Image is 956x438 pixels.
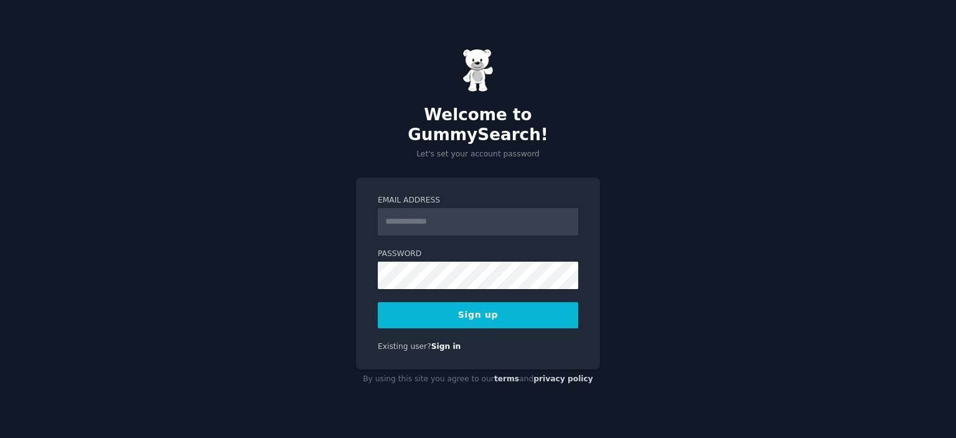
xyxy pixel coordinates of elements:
a: Sign in [431,342,461,351]
button: Sign up [378,302,578,328]
p: Let's set your account password [356,149,600,160]
a: privacy policy [533,374,593,383]
h2: Welcome to GummySearch! [356,105,600,145]
div: By using this site you agree to our and [356,369,600,389]
a: terms [494,374,519,383]
img: Gummy Bear [462,49,494,92]
span: Existing user? [378,342,431,351]
label: Password [378,249,578,260]
label: Email Address [378,195,578,206]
